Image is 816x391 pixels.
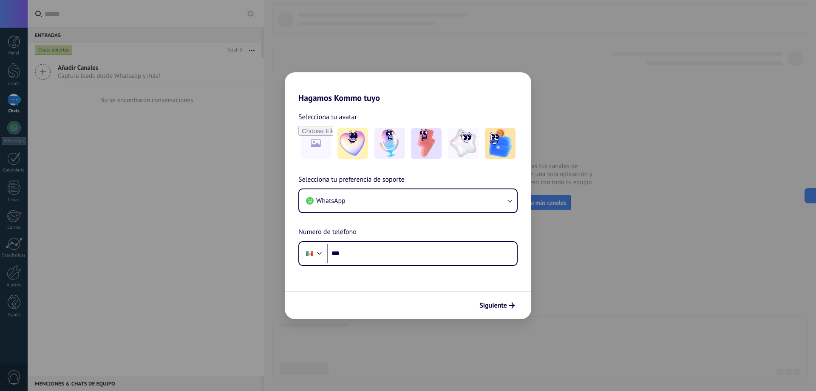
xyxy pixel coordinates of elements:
span: Selecciona tu avatar [298,111,357,123]
h2: Hagamos Kommo tuyo [285,72,531,103]
span: Selecciona tu preferencia de soporte [298,174,405,186]
div: Mexico: + 52 [302,245,318,263]
span: Número de teléfono [298,227,357,238]
button: WhatsApp [299,189,517,212]
img: -5.jpeg [485,128,516,159]
img: -3.jpeg [411,128,442,159]
img: -2.jpeg [374,128,405,159]
span: Siguiente [479,303,507,308]
span: WhatsApp [316,197,346,205]
button: Siguiente [476,298,518,313]
img: -4.jpeg [448,128,479,159]
img: -1.jpeg [337,128,368,159]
